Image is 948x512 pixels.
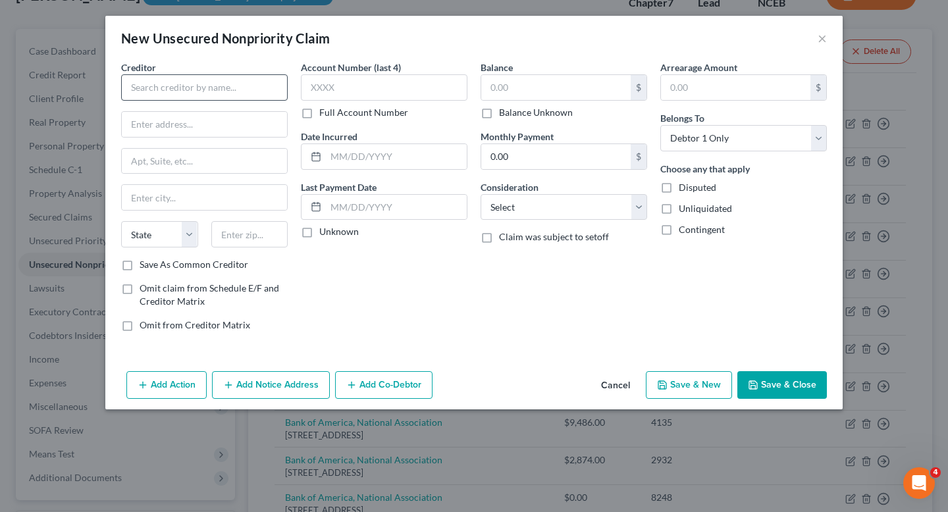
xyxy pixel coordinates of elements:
[301,130,357,143] label: Date Incurred
[27,180,220,193] div: We typically reply in a few hours
[26,30,103,41] img: logo
[209,424,230,433] span: Help
[19,217,244,243] button: Search for help
[319,225,359,238] label: Unknown
[13,155,250,205] div: Send us a messageWe typically reply in a few hours
[121,29,330,47] div: New Unsecured Nonpriority Claim
[121,74,288,101] input: Search creditor by name...
[326,195,467,220] input: MM/DD/YYYY
[661,75,810,100] input: 0.00
[27,166,220,180] div: Send us a message
[679,203,732,214] span: Unliquidated
[499,106,573,119] label: Balance Unknown
[631,75,646,100] div: $
[481,75,631,100] input: 0.00
[88,391,175,444] button: Messages
[212,371,330,399] button: Add Notice Address
[903,467,935,499] iframe: To enrich screen reader interactions, please activate Accessibility in Grammarly extension settings
[27,341,221,369] div: Statement of Financial Affairs - Attorney or Credit Counseling Fees
[19,249,244,273] div: Form Preview Helper
[326,144,467,169] input: MM/DD/YYYY
[679,224,725,235] span: Contingent
[26,116,237,138] p: How can we help?
[660,162,750,176] label: Choose any that apply
[129,21,155,47] img: Profile image for Lindsey
[27,224,107,238] span: Search for help
[27,303,221,330] div: Statement of Financial Affairs - Gross Yearly Income (Other)
[211,221,288,247] input: Enter zip...
[810,75,826,100] div: $
[335,371,433,399] button: Add Co-Debtor
[179,21,205,47] img: Profile image for Emma
[27,278,221,292] div: Attorney's Disclosure of Compensation
[319,106,408,119] label: Full Account Number
[481,180,539,194] label: Consideration
[109,424,155,433] span: Messages
[140,282,279,307] span: Omit claim from Schedule E/F and Creditor Matrix
[481,144,631,169] input: 0.00
[660,61,737,74] label: Arrearage Amount
[499,231,609,242] span: Claim was subject to setoff
[646,371,732,399] button: Save & New
[122,112,287,137] input: Enter address...
[481,130,554,143] label: Monthly Payment
[154,21,180,47] img: Profile image for James
[19,273,244,297] div: Attorney's Disclosure of Compensation
[19,297,244,336] div: Statement of Financial Affairs - Gross Yearly Income (Other)
[930,467,941,478] span: 4
[176,391,263,444] button: Help
[122,185,287,210] input: Enter city...
[121,62,156,73] span: Creditor
[226,21,250,45] div: Close
[122,149,287,174] input: Apt, Suite, etc...
[140,258,248,271] label: Save As Common Creditor
[481,61,513,74] label: Balance
[737,371,827,399] button: Save & Close
[27,254,221,268] div: Form Preview Helper
[301,180,377,194] label: Last Payment Date
[29,424,59,433] span: Home
[301,74,467,101] input: XXXX
[140,319,250,330] span: Omit from Creditor Matrix
[19,336,244,374] div: Statement of Financial Affairs - Attorney or Credit Counseling Fees
[591,372,641,399] button: Cancel
[631,144,646,169] div: $
[679,182,716,193] span: Disputed
[818,30,827,46] button: ×
[126,371,207,399] button: Add Action
[26,93,237,116] p: Hi there!
[301,61,401,74] label: Account Number (last 4)
[660,113,704,124] span: Belongs To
